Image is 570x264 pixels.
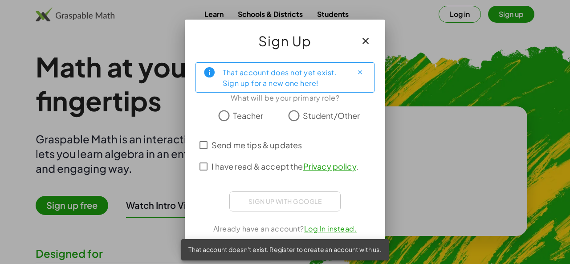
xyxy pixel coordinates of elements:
[258,30,312,52] span: Sign Up
[181,239,389,260] div: That account doesn't exist. Register to create an account with us.
[223,66,346,89] div: That account does not yet exist. Sign up for a new one here!
[353,65,367,80] button: Close
[195,223,375,234] div: Already have an account?
[303,161,356,171] a: Privacy policy
[195,93,375,103] div: What will be your primary role?
[212,139,302,151] span: Send me tips & updates
[304,224,357,233] a: Log In instead.
[233,110,263,122] span: Teacher
[212,160,358,172] span: I have read & accept the .
[303,110,360,122] span: Student/Other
